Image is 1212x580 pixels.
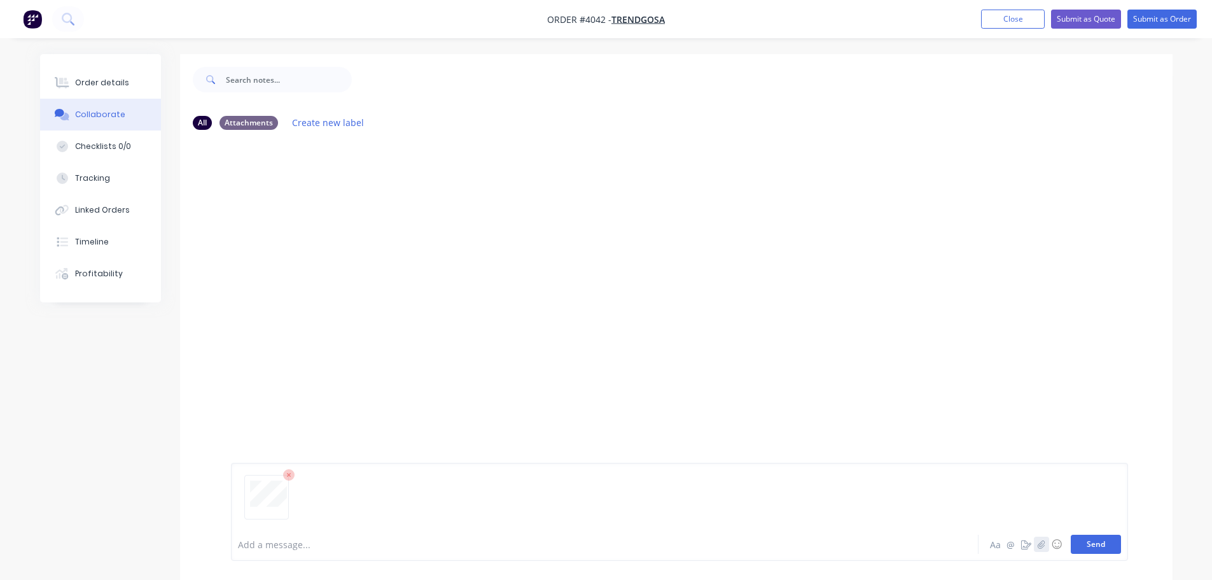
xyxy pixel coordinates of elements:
[1049,537,1064,552] button: ☺
[611,13,665,25] a: Trendgosa
[1003,537,1019,552] button: @
[75,173,110,184] div: Tracking
[75,141,131,152] div: Checklists 0/0
[1051,10,1121,29] button: Submit as Quote
[75,236,109,248] div: Timeline
[75,109,125,120] div: Collaborate
[75,77,129,88] div: Order details
[981,10,1045,29] button: Close
[1127,10,1197,29] button: Submit as Order
[547,13,611,25] span: Order #4042 -
[1071,535,1121,554] button: Send
[286,114,371,131] button: Create new label
[40,194,161,226] button: Linked Orders
[75,268,123,279] div: Profitability
[219,116,278,130] div: Attachments
[40,99,161,131] button: Collaborate
[75,204,130,216] div: Linked Orders
[40,226,161,258] button: Timeline
[40,162,161,194] button: Tracking
[988,537,1003,552] button: Aa
[23,10,42,29] img: Factory
[40,131,161,162] button: Checklists 0/0
[40,67,161,99] button: Order details
[193,116,212,130] div: All
[226,67,352,92] input: Search notes...
[40,258,161,290] button: Profitability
